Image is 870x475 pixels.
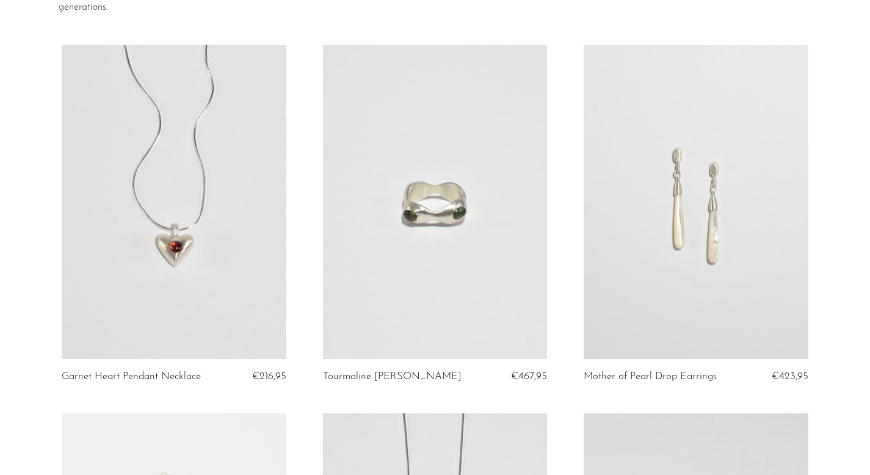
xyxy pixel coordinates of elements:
a: Mother of Pearl Drop Earrings [584,371,717,382]
span: €467,95 [511,371,547,382]
a: Tourmaline [PERSON_NAME] [323,371,462,382]
span: €216,95 [252,371,286,382]
span: €423,95 [772,371,808,382]
a: Garnet Heart Pendant Necklace [62,371,201,382]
